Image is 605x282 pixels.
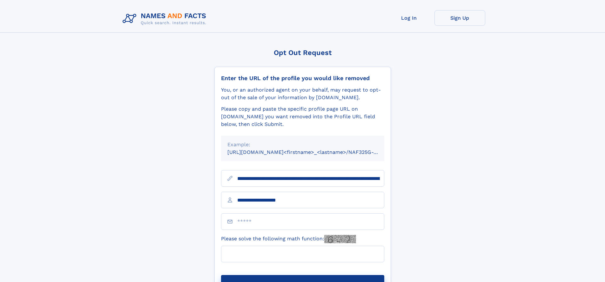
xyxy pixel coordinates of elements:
[120,10,212,27] img: Logo Names and Facts
[214,49,391,57] div: Opt Out Request
[221,75,384,82] div: Enter the URL of the profile you would like removed
[227,141,378,148] div: Example:
[227,149,396,155] small: [URL][DOMAIN_NAME]<firstname>_<lastname>/NAF325G-xxxxxxxx
[221,235,356,243] label: Please solve the following math function:
[221,86,384,101] div: You, or an authorized agent on your behalf, may request to opt-out of the sale of your informatio...
[221,105,384,128] div: Please copy and paste the specific profile page URL on [DOMAIN_NAME] you want removed into the Pr...
[434,10,485,26] a: Sign Up
[384,10,434,26] a: Log In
